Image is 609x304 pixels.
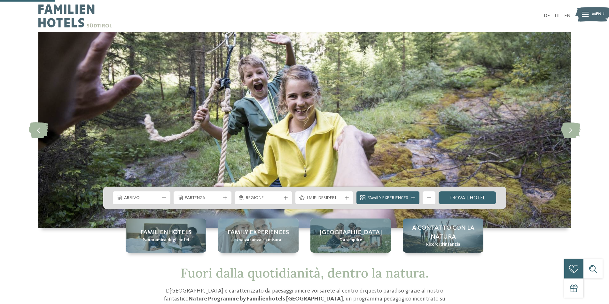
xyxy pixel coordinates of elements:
a: Il nostro hotel con animazione per bambini A contatto con la natura Ricordi d’infanzia [403,219,483,253]
span: Ricordi d’infanzia [426,241,460,248]
span: Menu [592,11,605,18]
span: Panoramica degli hotel [143,237,189,243]
span: Fuori dalla quotidianità, dentro la natura. [181,265,429,281]
span: Familienhotels [140,228,191,237]
a: Il nostro hotel con animazione per bambini Familienhotels Panoramica degli hotel [126,219,206,253]
a: trova l’hotel [439,191,496,204]
span: Family experiences [228,228,289,237]
span: Partenza [185,195,220,201]
span: [GEOGRAPHIC_DATA] [320,228,382,237]
span: Regione [246,195,281,201]
a: IT [555,13,559,19]
a: Il nostro hotel con animazione per bambini Family experiences Una vacanza su misura [218,219,299,253]
span: I miei desideri [307,195,342,201]
strong: Nature Programme by Familienhotels [GEOGRAPHIC_DATA] [189,296,343,302]
span: A contatto con la natura [409,224,477,241]
span: Arrivo [124,195,160,201]
a: DE [544,13,550,19]
span: Da scoprire [340,237,362,243]
span: Family Experiences [368,195,408,201]
img: Il nostro hotel con animazione per bambini [38,32,571,228]
a: EN [564,13,571,19]
a: Il nostro hotel con animazione per bambini [GEOGRAPHIC_DATA] Da scoprire [310,219,391,253]
span: Una vacanza su misura [235,237,281,243]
